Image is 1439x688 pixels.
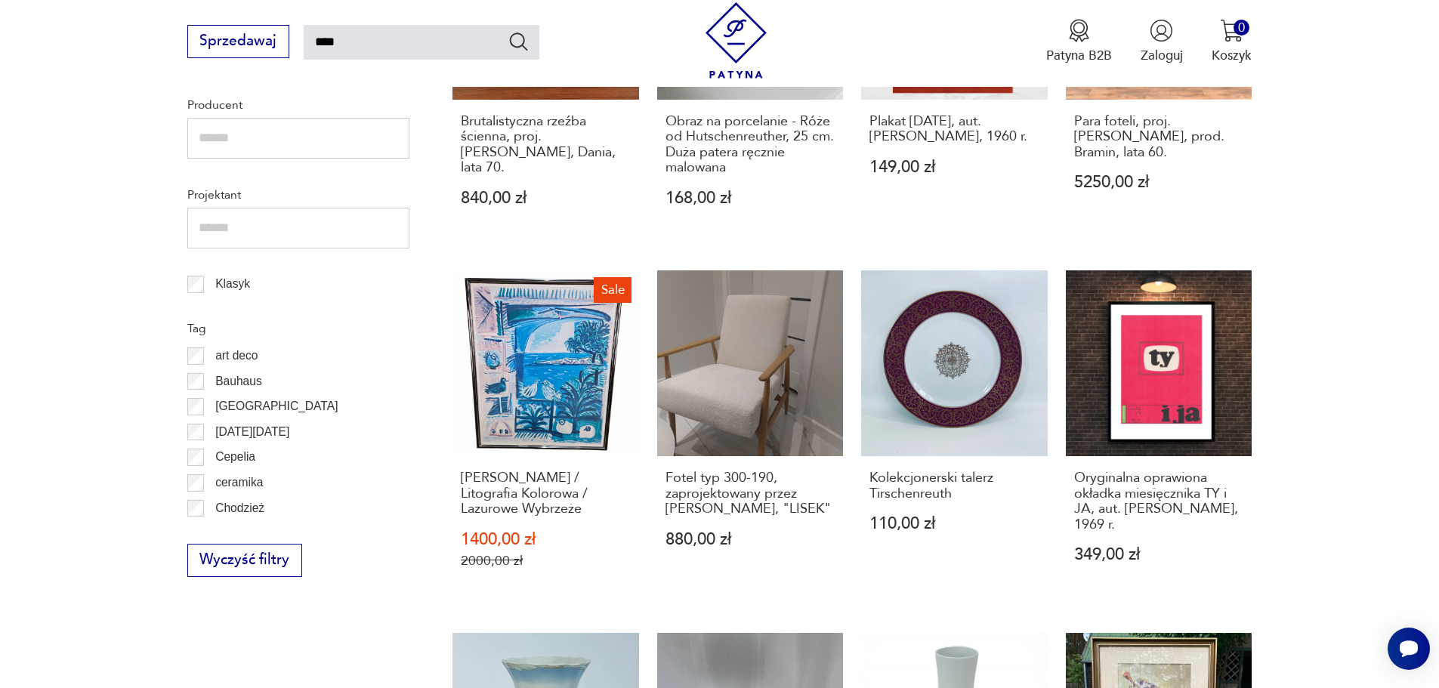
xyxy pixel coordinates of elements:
p: Bauhaus [215,372,262,391]
h3: Obraz na porcelanie - Róże od Hutschenreuther, 25 cm. Duża patera ręcznie malowana [665,114,835,176]
img: Ikonka użytkownika [1150,19,1173,42]
p: 840,00 zł [461,190,631,206]
img: Ikona koszyka [1220,19,1243,42]
p: Projektant [187,185,409,205]
a: Kolekcjonerski talerz TirschenreuthKolekcjonerski talerz Tirschenreuth110,00 zł [861,270,1048,604]
p: Zaloguj [1141,47,1183,64]
button: 0Koszyk [1212,19,1252,64]
p: Ćmielów [215,523,261,543]
img: Ikona medalu [1067,19,1091,42]
img: Patyna - sklep z meblami i dekoracjami vintage [698,2,774,79]
p: 2000,00 zł [461,553,631,569]
a: SaleHenri Deschamps Lita. / Litografia Kolorowa / Lazurowe Wybrzeże[PERSON_NAME] / Litografia Kol... [452,270,639,604]
p: Koszyk [1212,47,1252,64]
h3: Plakat [DATE], aut. [PERSON_NAME], 1960 r. [869,114,1039,145]
button: Zaloguj [1141,19,1183,64]
button: Szukaj [508,30,530,52]
h3: Brutalistyczna rzeźba ścienna, proj. [PERSON_NAME], Dania, lata 70. [461,114,631,176]
button: Sprzedawaj [187,25,289,58]
p: Producent [187,95,409,115]
p: 1400,00 zł [461,532,631,548]
p: art deco [215,346,258,366]
p: Chodzież [215,498,264,518]
p: Cepelia [215,447,255,467]
a: Sprzedawaj [187,36,289,48]
a: Ikona medaluPatyna B2B [1046,19,1112,64]
button: Patyna B2B [1046,19,1112,64]
p: Klasyk [215,274,250,294]
p: Patyna B2B [1046,47,1112,64]
p: 349,00 zł [1074,547,1244,563]
p: 880,00 zł [665,532,835,548]
h3: Fotel typ 300-190, zaprojektowany przez [PERSON_NAME], "LISEK" [665,470,835,517]
a: Oryginalna oprawiona okładka miesięcznika TY i JA, aut. Henryk Tomaszewski, 1969 r.Oryginalna opr... [1066,270,1252,604]
div: 0 [1234,20,1249,35]
p: ceramika [215,473,263,492]
a: Fotel typ 300-190, zaprojektowany przez Henryka Lisa, "LISEK"Fotel typ 300-190, zaprojektowany pr... [657,270,844,604]
p: 110,00 zł [869,516,1039,532]
p: [DATE][DATE] [215,422,289,442]
p: 149,00 zł [869,159,1039,175]
p: 168,00 zł [665,190,835,206]
iframe: Smartsupp widget button [1388,628,1430,670]
h3: Oryginalna oprawiona okładka miesięcznika TY i JA, aut. [PERSON_NAME], 1969 r. [1074,470,1244,532]
p: 5250,00 zł [1074,174,1244,190]
button: Wyczyść filtry [187,544,302,577]
h3: [PERSON_NAME] / Litografia Kolorowa / Lazurowe Wybrzeże [461,470,631,517]
h3: Kolekcjonerski talerz Tirschenreuth [869,470,1039,501]
p: Tag [187,319,409,338]
h3: Para foteli, proj. [PERSON_NAME], prod. Bramin, lata 60. [1074,114,1244,160]
p: [GEOGRAPHIC_DATA] [215,396,338,416]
